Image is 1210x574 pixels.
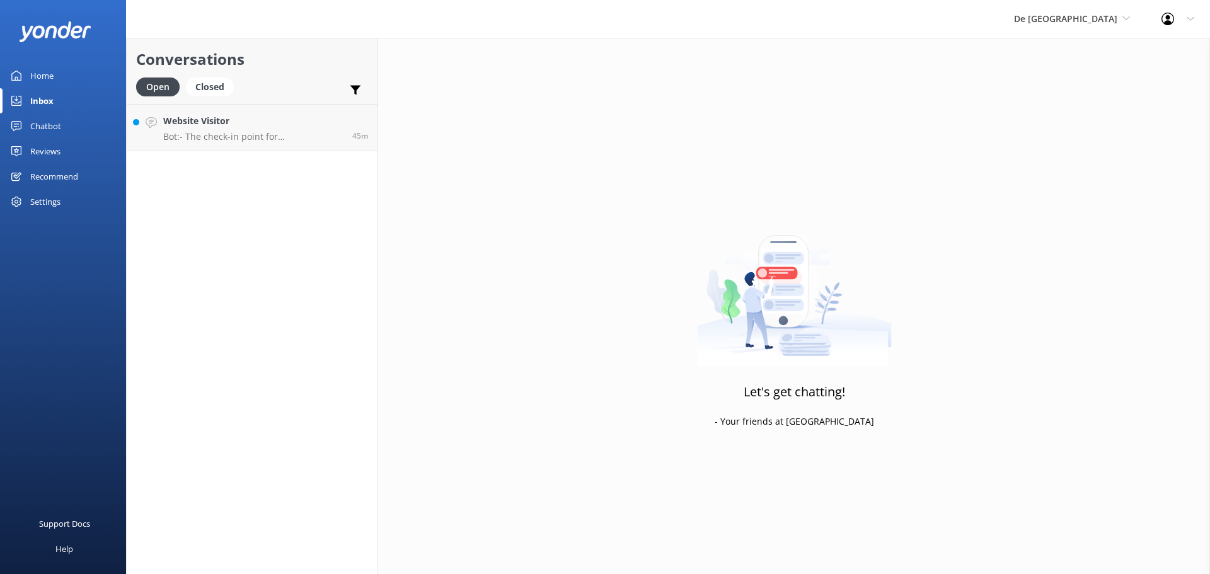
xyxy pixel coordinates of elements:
div: Open [136,77,180,96]
div: Reviews [30,139,60,164]
div: Help [55,536,73,561]
a: Closed [186,79,240,93]
h3: Let's get chatting! [744,382,845,402]
div: Support Docs [39,511,90,536]
a: Open [136,79,186,93]
div: Home [30,63,54,88]
a: Website VisitorBot:- The check-in point for [GEOGRAPHIC_DATA] is at [GEOGRAPHIC_DATA] Z/N, [GEOGR... [127,104,377,151]
span: De [GEOGRAPHIC_DATA] [1014,13,1117,25]
h4: Website Visitor [163,114,343,128]
div: Chatbot [30,113,61,139]
img: artwork of a man stealing a conversation from at giant smartphone [697,209,892,366]
img: yonder-white-logo.png [19,21,91,42]
div: Inbox [30,88,54,113]
div: Closed [186,77,234,96]
p: - Your friends at [GEOGRAPHIC_DATA] [715,415,874,428]
div: Settings [30,189,60,214]
h2: Conversations [136,47,368,71]
div: Recommend [30,164,78,189]
span: Sep 15 2025 01:19pm (UTC -04:00) America/Caracas [352,130,368,141]
p: Bot: - The check-in point for [GEOGRAPHIC_DATA] is at [GEOGRAPHIC_DATA] Z/N, [GEOGRAPHIC_DATA], [... [163,131,343,142]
